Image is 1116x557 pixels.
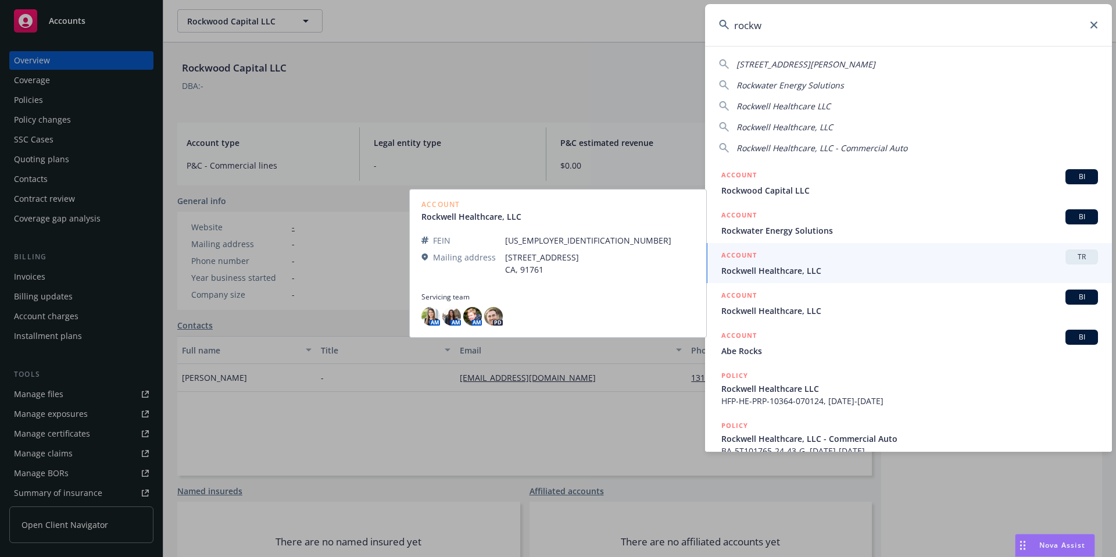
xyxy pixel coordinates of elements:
a: ACCOUNTTRRockwell Healthcare, LLC [705,243,1112,283]
span: Rockwell Healthcare, LLC - Commercial Auto [736,142,907,153]
a: ACCOUNTBIAbe Rocks [705,323,1112,363]
h5: ACCOUNT [721,290,757,304]
span: BI [1070,332,1093,342]
div: Drag to move [1015,534,1030,556]
span: Rockwell Healthcare, LLC [721,265,1098,277]
span: BI [1070,212,1093,222]
h5: POLICY [721,370,748,381]
a: ACCOUNTBIRockwood Capital LLC [705,163,1112,203]
h5: POLICY [721,420,748,431]
h5: ACCOUNT [721,209,757,223]
span: BI [1070,292,1093,302]
span: BI [1070,172,1093,182]
span: TR [1070,252,1093,262]
span: Abe Rocks [721,345,1098,357]
a: POLICYRockwell Healthcare LLCHFP-HE-PRP-10364-070124, [DATE]-[DATE] [705,363,1112,413]
h5: ACCOUNT [721,249,757,263]
input: Search... [705,4,1112,46]
button: Nova Assist [1015,534,1095,557]
span: Rockwell Healthcare LLC [721,383,1098,395]
h5: ACCOUNT [721,330,757,344]
a: ACCOUNTBIRockwell Healthcare, LLC [705,283,1112,323]
h5: ACCOUNT [721,169,757,183]
span: HFP-HE-PRP-10364-070124, [DATE]-[DATE] [721,395,1098,407]
span: Rockwood Capital LLC [721,184,1098,197]
a: POLICYRockwell Healthcare, LLC - Commercial AutoBA-5T101765-24-43-G, [DATE]-[DATE] [705,413,1112,463]
span: [STREET_ADDRESS][PERSON_NAME] [736,59,875,70]
span: Rockwell Healthcare LLC [736,101,831,112]
span: Rockwater Energy Solutions [736,80,844,91]
span: Rockwell Healthcare, LLC [721,305,1098,317]
span: Rockwell Healthcare, LLC - Commercial Auto [721,433,1098,445]
span: Nova Assist [1039,540,1085,550]
span: BA-5T101765-24-43-G, [DATE]-[DATE] [721,445,1098,457]
a: ACCOUNTBIRockwater Energy Solutions [705,203,1112,243]
span: Rockwell Healthcare, LLC [736,122,833,133]
span: Rockwater Energy Solutions [721,224,1098,237]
